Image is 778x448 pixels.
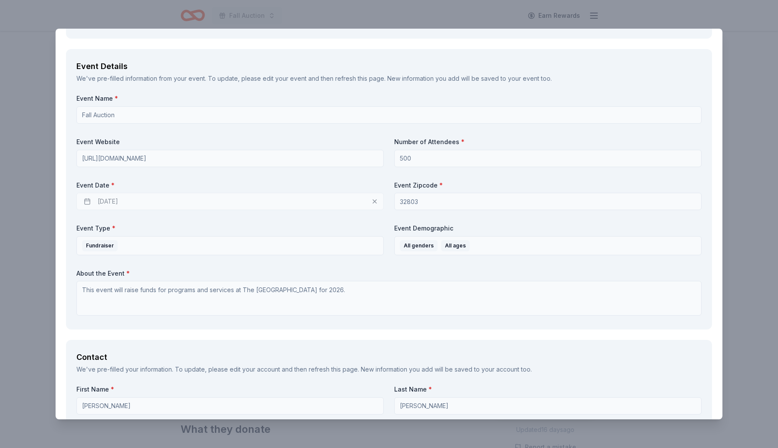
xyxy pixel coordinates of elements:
[394,385,702,394] label: Last Name
[400,240,438,251] div: All genders
[394,181,702,190] label: Event Zipcode
[76,224,384,233] label: Event Type
[76,73,702,84] div: We've pre-filled information from your event. To update, please edit your event and then refresh ...
[230,366,280,373] a: edit your account
[76,350,702,364] div: Contact
[76,236,384,255] button: Fundraiser
[76,385,384,394] label: First Name
[76,281,702,316] textarea: This event will raise funds for programs and services at The [GEOGRAPHIC_DATA] for 2026.
[76,138,384,146] label: Event Website
[76,181,384,190] label: Event Date
[394,236,702,255] button: All gendersAll ages
[394,224,702,233] label: Event Demographic
[76,94,702,103] label: Event Name
[76,364,702,375] div: We've pre-filled your information. To update, please and then refresh this page. New information ...
[394,138,702,146] label: Number of Attendees
[441,240,470,251] div: All ages
[82,240,118,251] div: Fundraiser
[76,59,702,73] div: Event Details
[76,269,702,278] label: About the Event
